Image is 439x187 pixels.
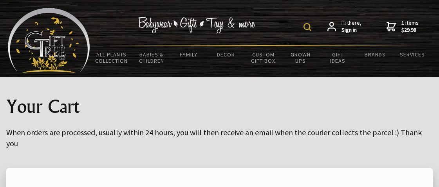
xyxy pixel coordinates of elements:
img: Babyware - Gifts - Toys and more... [8,8,90,73]
a: Grown Ups [282,46,319,69]
h1: Your Cart [6,96,433,116]
a: Family [170,46,207,63]
img: Babywear - Gifts - Toys & more [138,17,256,33]
a: Decor [208,46,245,63]
strong: Sign in [341,27,361,34]
a: Brands [357,46,394,63]
img: product search [304,23,311,31]
a: Gift Ideas [319,46,356,69]
a: 1 items$29.98 [387,20,419,33]
big: When orders are processed, usually within 24 hours, you will then receive an email when the couri... [6,127,422,148]
span: 1 items [401,19,419,33]
a: Babies & Children [133,46,170,69]
a: All Plants Collection [90,46,133,69]
a: Services [394,46,431,63]
a: Custom Gift Box [245,46,282,69]
span: Hi there, [341,20,361,33]
strong: $29.98 [401,27,419,34]
a: Hi there,Sign in [327,20,361,33]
